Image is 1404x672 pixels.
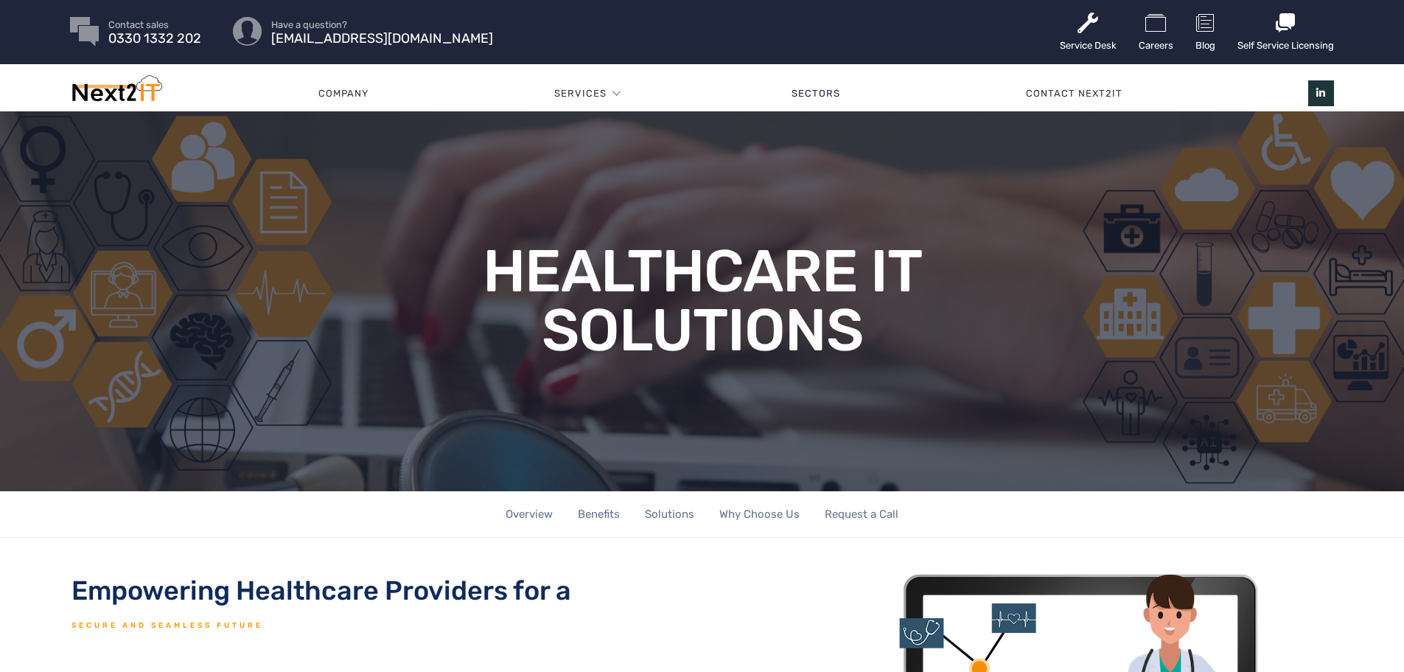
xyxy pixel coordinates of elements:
[554,72,607,116] a: Services
[506,491,553,538] a: Overview
[108,20,201,30] span: Contact sales
[71,575,680,606] h2: Empowering Healthcare Providers for a
[271,20,493,44] a: Have a question? [EMAIL_ADDRESS][DOMAIN_NAME]
[645,491,694,538] a: Solutions
[699,72,934,116] a: Sectors
[70,75,162,108] img: Next2IT
[825,491,898,538] a: Request a Call
[271,34,493,44] span: [EMAIL_ADDRESS][DOMAIN_NAME]
[71,621,680,631] h6: Secure and Seamless Future
[386,242,1018,360] h1: Healthcare IT Solutions
[108,20,201,44] a: Contact sales 0330 1332 202
[226,72,461,116] a: Company
[933,72,1215,116] a: Contact Next2IT
[271,20,493,30] span: Have a question?
[108,34,201,44] span: 0330 1332 202
[578,491,620,538] a: Benefits
[719,491,800,538] a: Why Choose Us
